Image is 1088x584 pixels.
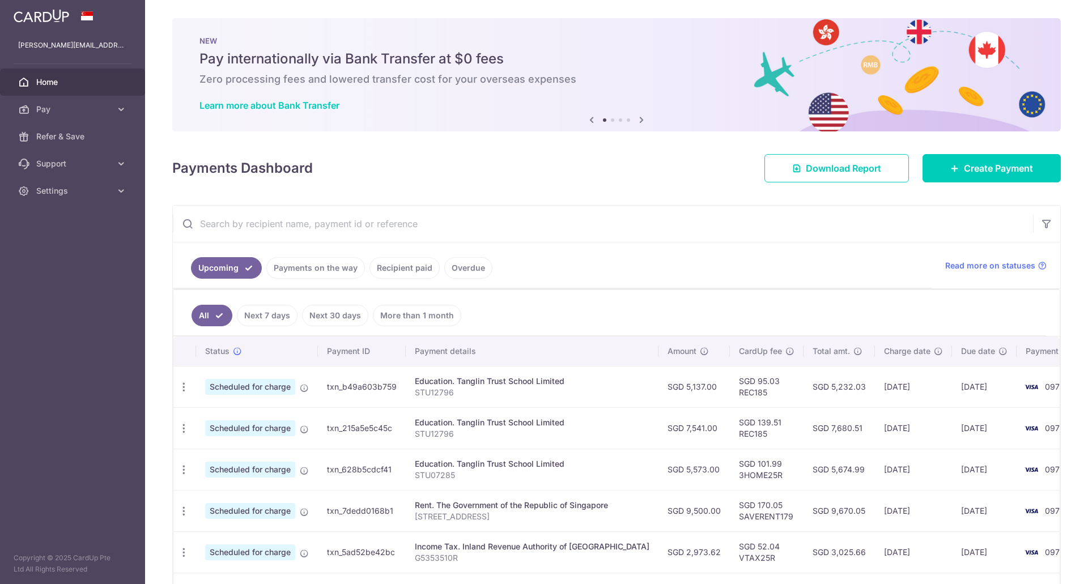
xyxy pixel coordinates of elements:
div: Income Tax. Inland Revenue Authority of [GEOGRAPHIC_DATA] [415,541,649,552]
div: Rent. The Government of the Republic of Singapore [415,500,649,511]
span: Due date [961,346,995,357]
td: [DATE] [952,531,1017,573]
td: SGD 170.05 SAVERENT179 [730,490,804,531]
a: Download Report [764,154,909,182]
td: SGD 5,674.99 [804,449,875,490]
img: Bank Card [1020,463,1043,476]
a: Next 7 days [237,305,297,326]
span: Pay [36,104,111,115]
div: Education. Tanglin Trust School Limited [415,458,649,470]
td: SGD 5,573.00 [658,449,730,490]
a: Payments on the way [266,257,365,279]
a: Learn more about Bank Transfer [199,100,339,111]
td: [DATE] [875,490,952,531]
a: Create Payment [923,154,1061,182]
p: NEW [199,36,1034,45]
span: 0975 [1045,547,1064,557]
span: 0975 [1045,423,1064,433]
td: [DATE] [875,449,952,490]
td: SGD 7,680.51 [804,407,875,449]
span: Read more on statuses [945,260,1035,271]
span: Total amt. [813,346,850,357]
span: Scheduled for charge [205,503,295,519]
img: Bank transfer banner [172,18,1061,131]
img: Bank Card [1020,421,1043,435]
a: More than 1 month [373,305,461,326]
td: SGD 9,670.05 [804,490,875,531]
span: 0975 [1045,506,1064,515]
a: All [192,305,232,326]
span: Scheduled for charge [205,420,295,436]
td: SGD 95.03 REC185 [730,366,804,407]
td: [DATE] [952,490,1017,531]
span: Settings [36,185,111,197]
a: Read more on statuses [945,260,1047,271]
td: SGD 7,541.00 [658,407,730,449]
span: Home [36,76,111,88]
p: [PERSON_NAME][EMAIL_ADDRESS][PERSON_NAME][DOMAIN_NAME] [18,40,127,51]
td: SGD 5,232.03 [804,366,875,407]
td: txn_215a5e5c45c [318,407,406,449]
p: [STREET_ADDRESS] [415,511,649,522]
span: Create Payment [964,161,1033,175]
a: Upcoming [191,257,262,279]
span: Download Report [806,161,881,175]
td: [DATE] [952,407,1017,449]
p: G5353510R [415,552,649,564]
span: Charge date [884,346,930,357]
span: 0975 [1045,464,1064,474]
img: Bank Card [1020,504,1043,518]
span: Scheduled for charge [205,544,295,560]
td: [DATE] [952,366,1017,407]
span: Amount [668,346,696,357]
td: SGD 2,973.62 [658,531,730,573]
span: Scheduled for charge [205,462,295,478]
td: SGD 5,137.00 [658,366,730,407]
td: [DATE] [875,407,952,449]
span: Scheduled for charge [205,379,295,395]
td: txn_5ad52be42bc [318,531,406,573]
img: CardUp [14,9,69,23]
span: 0975 [1045,382,1064,391]
td: txn_b49a603b759 [318,366,406,407]
h4: Payments Dashboard [172,158,313,178]
td: SGD 9,500.00 [658,490,730,531]
a: Recipient paid [369,257,440,279]
td: SGD 101.99 3HOME25R [730,449,804,490]
div: Education. Tanglin Trust School Limited [415,417,649,428]
span: Support [36,158,111,169]
span: Refer & Save [36,131,111,142]
td: [DATE] [952,449,1017,490]
th: Payment details [406,336,658,366]
span: Status [205,346,229,357]
td: SGD 3,025.66 [804,531,875,573]
h6: Zero processing fees and lowered transfer cost for your overseas expenses [199,73,1034,86]
td: txn_628b5cdcf41 [318,449,406,490]
td: SGD 139.51 REC185 [730,407,804,449]
img: Bank Card [1020,545,1043,559]
div: Education. Tanglin Trust School Limited [415,376,649,387]
img: Bank Card [1020,380,1043,394]
input: Search by recipient name, payment id or reference [173,206,1033,242]
a: Next 30 days [302,305,368,326]
a: Overdue [444,257,492,279]
td: txn_7dedd0168b1 [318,490,406,531]
th: Payment ID [318,336,406,366]
h5: Pay internationally via Bank Transfer at $0 fees [199,50,1034,68]
p: STU12796 [415,428,649,440]
p: STU07285 [415,470,649,481]
td: [DATE] [875,531,952,573]
td: [DATE] [875,366,952,407]
td: SGD 52.04 VTAX25R [730,531,804,573]
span: CardUp fee [739,346,782,357]
p: STU12796 [415,387,649,398]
